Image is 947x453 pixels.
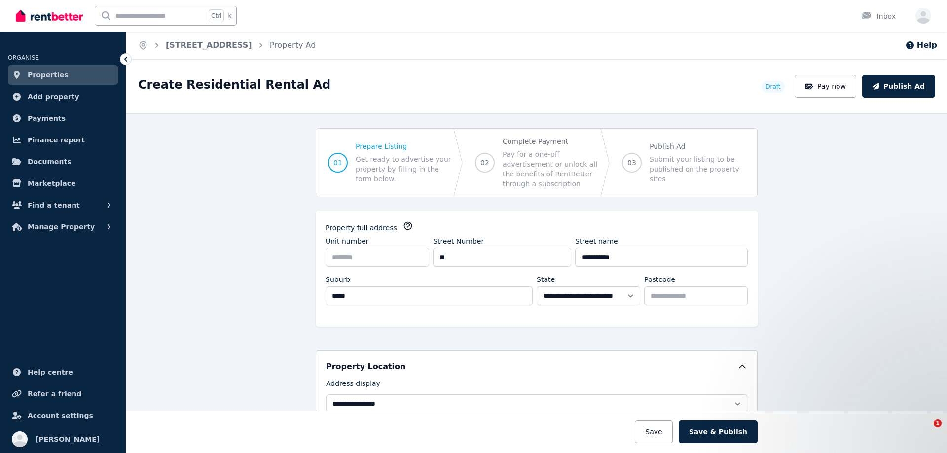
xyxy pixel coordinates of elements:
[8,130,118,150] a: Finance report
[28,69,69,81] span: Properties
[28,388,81,400] span: Refer a friend
[36,433,100,445] span: [PERSON_NAME]
[209,9,224,22] span: Ctrl
[316,128,758,197] nav: Progress
[480,158,489,168] span: 02
[28,134,85,146] span: Finance report
[356,141,451,151] span: Prepare Listing
[503,149,598,189] span: Pay for a one-off advertisement or unlock all the benefits of RentBetter through a subscription
[326,275,350,284] label: Suburb
[8,362,118,382] a: Help centre
[28,177,75,189] span: Marketplace
[575,236,618,246] label: Street name
[28,366,73,378] span: Help centre
[537,275,555,284] label: State
[679,420,758,443] button: Save & Publish
[795,75,857,98] button: Pay now
[356,154,451,184] span: Get ready to advertise your property by filling in the form below.
[28,112,66,124] span: Payments
[8,406,118,425] a: Account settings
[8,217,118,237] button: Manage Property
[635,420,672,443] button: Save
[138,77,330,93] h1: Create Residential Rental Ad
[28,199,80,211] span: Find a tenant
[650,154,745,184] span: Submit your listing to be published on the property sites
[765,83,780,91] span: Draft
[228,12,231,20] span: k
[333,158,342,168] span: 01
[861,11,896,21] div: Inbox
[28,221,95,233] span: Manage Property
[8,87,118,106] a: Add property
[8,152,118,172] a: Documents
[126,32,328,59] nav: Breadcrumb
[28,156,72,168] span: Documents
[503,137,598,146] span: Complete Payment
[8,54,39,61] span: ORGANISE
[16,8,83,23] img: RentBetter
[913,419,937,443] iframe: Intercom live chat
[326,361,405,373] h5: Property Location
[934,419,942,427] span: 1
[644,275,675,284] label: Postcode
[433,236,484,246] label: Street Number
[8,174,118,193] a: Marketplace
[8,65,118,85] a: Properties
[8,108,118,128] a: Payments
[326,236,369,246] label: Unit number
[326,223,397,233] label: Property full address
[166,40,252,50] a: [STREET_ADDRESS]
[326,379,380,392] label: Address display
[270,40,316,50] a: Property Ad
[905,39,937,51] button: Help
[627,158,636,168] span: 03
[28,91,79,103] span: Add property
[8,195,118,215] button: Find a tenant
[8,384,118,404] a: Refer a friend
[28,410,93,421] span: Account settings
[862,75,935,98] button: Publish Ad
[650,141,745,151] span: Publish Ad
